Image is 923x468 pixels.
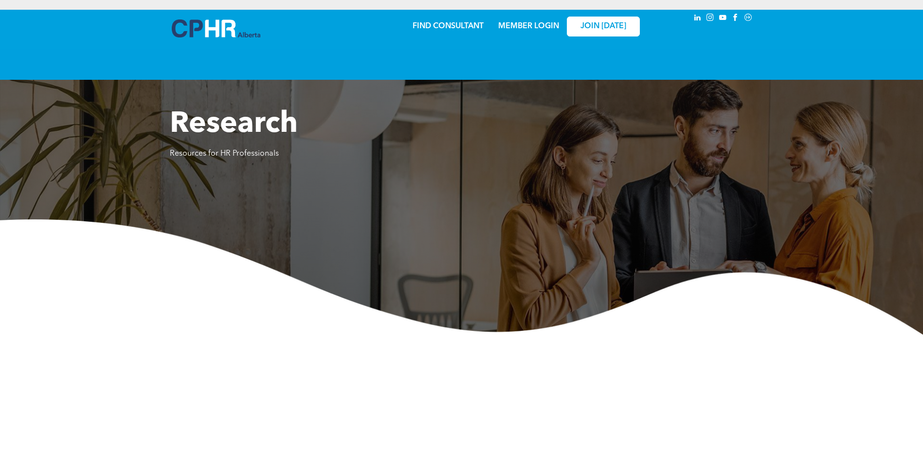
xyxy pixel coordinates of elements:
[743,12,754,25] a: Social network
[170,110,298,139] span: Research
[705,12,716,25] a: instagram
[718,12,728,25] a: youtube
[172,19,260,37] img: A blue and white logo for cp alberta
[567,17,640,36] a: JOIN [DATE]
[730,12,741,25] a: facebook
[692,12,703,25] a: linkedin
[413,22,484,30] a: FIND CONSULTANT
[580,22,626,31] span: JOIN [DATE]
[170,150,279,158] span: Resources for HR Professionals
[498,22,559,30] a: MEMBER LOGIN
